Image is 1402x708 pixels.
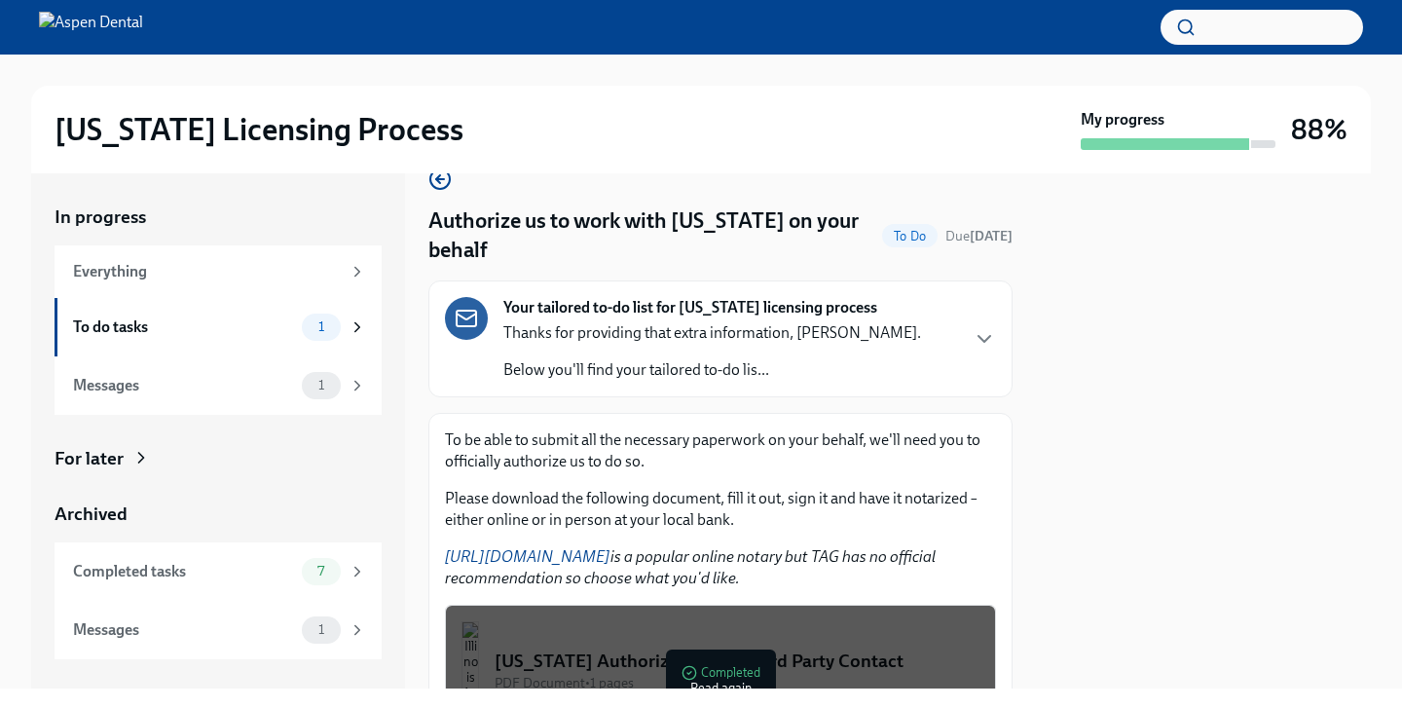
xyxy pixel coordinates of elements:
h4: Authorize us to work with [US_STATE] on your behalf [428,206,874,265]
a: For later [55,446,382,471]
a: [URL][DOMAIN_NAME] [445,547,610,566]
strong: My progress [1081,109,1164,130]
p: Below you'll find your tailored to-do lis... [503,359,921,381]
span: To Do [882,229,938,243]
p: To be able to submit all the necessary paperwork on your behalf, we'll need you to officially aut... [445,429,996,472]
span: Due [945,228,1013,244]
h3: 88% [1291,112,1347,147]
a: Archived [55,502,382,527]
strong: Your tailored to-do list for [US_STATE] licensing process [503,297,877,318]
a: Everything [55,245,382,298]
a: Completed tasks7 [55,542,382,601]
a: Messages1 [55,356,382,415]
span: 1 [307,378,336,392]
div: To do tasks [73,317,294,338]
div: Messages [73,375,294,396]
div: Everything [73,261,341,282]
span: 7 [306,564,336,578]
div: Completed tasks [73,561,294,582]
a: In progress [55,205,382,230]
a: Messages1 [55,601,382,659]
a: To do tasks1 [55,298,382,356]
h2: [US_STATE] Licensing Process [55,110,463,149]
p: Thanks for providing that extra information, [PERSON_NAME]. [503,322,921,344]
div: For later [55,446,124,471]
div: PDF Document • 1 pages [495,674,979,692]
img: Aspen Dental [39,12,143,43]
span: September 20th, 2025 10:00 [945,227,1013,245]
em: is a popular online notary but TAG has no official recommendation so choose what you'd like. [445,547,936,587]
span: 1 [307,319,336,334]
strong: [DATE] [970,228,1013,244]
p: Please download the following document, fill it out, sign it and have it notarized – either onlin... [445,488,996,531]
div: Messages [73,619,294,641]
div: [US_STATE] Authorization for Third Party Contact [495,649,979,674]
span: 1 [307,622,336,637]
